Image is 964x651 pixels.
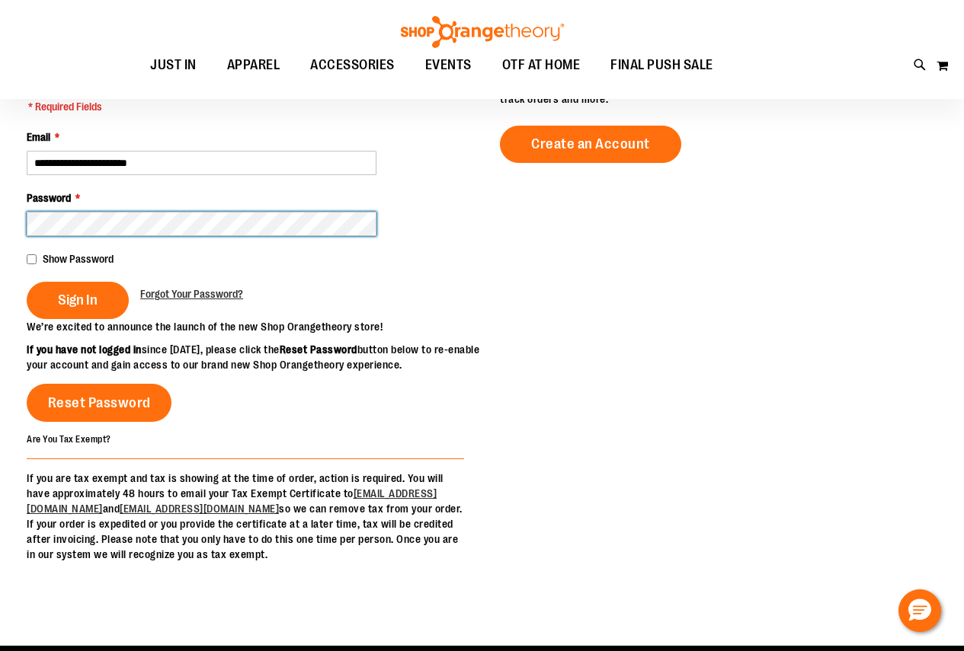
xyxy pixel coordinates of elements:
[27,342,482,372] p: since [DATE], please click the button below to re-enable your account and gain access to our bran...
[27,319,482,334] p: We’re excited to announce the launch of the new Shop Orangetheory store!
[140,286,243,302] a: Forgot Your Password?
[150,48,197,82] span: JUST IN
[120,503,279,515] a: [EMAIL_ADDRESS][DOMAIN_NAME]
[595,48,729,83] a: FINAL PUSH SALE
[310,48,395,82] span: ACCESSORIES
[212,48,296,83] a: APPAREL
[425,48,472,82] span: EVENTS
[28,99,268,114] span: * Required Fields
[27,487,437,515] a: [EMAIL_ADDRESS][DOMAIN_NAME]
[140,288,243,300] span: Forgot Your Password?
[27,131,50,143] span: Email
[27,434,111,445] strong: Are You Tax Exempt?
[48,394,151,411] span: Reset Password
[610,48,713,82] span: FINAL PUSH SALE
[58,292,98,308] span: Sign In
[502,48,581,82] span: OTF AT HOME
[227,48,280,82] span: APPAREL
[487,48,596,83] a: OTF AT HOME
[135,48,212,83] a: JUST IN
[43,253,114,265] span: Show Password
[27,192,71,204] span: Password
[27,343,142,356] strong: If you have not logged in
[898,589,941,632] button: Hello, have a question? Let’s chat.
[280,343,357,356] strong: Reset Password
[27,282,129,319] button: Sign In
[531,136,650,152] span: Create an Account
[295,48,410,83] a: ACCESSORIES
[27,384,171,422] a: Reset Password
[399,16,566,48] img: Shop Orangetheory
[500,126,681,163] a: Create an Account
[410,48,487,83] a: EVENTS
[27,471,464,562] p: If you are tax exempt and tax is showing at the time of order, action is required. You will have ...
